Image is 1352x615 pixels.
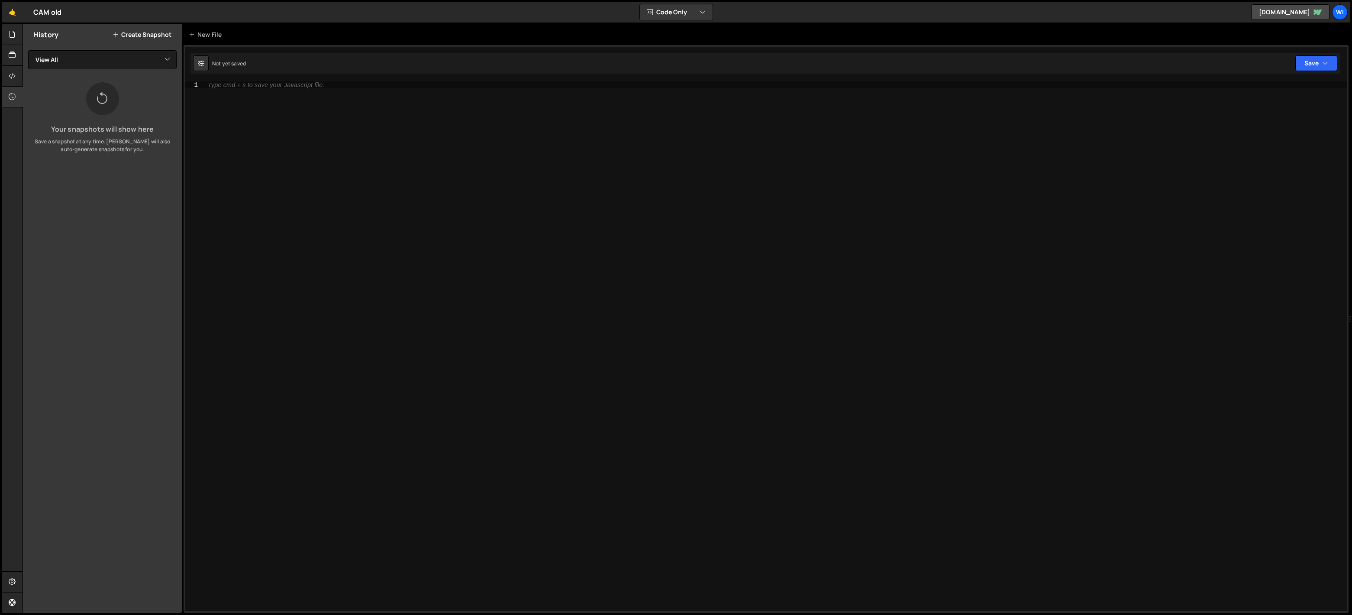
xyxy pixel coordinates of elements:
[640,4,713,20] button: Code Only
[189,30,225,39] div: New File
[1295,55,1337,71] button: Save
[33,30,58,39] h2: History
[212,60,246,67] div: Not yet saved
[30,138,175,153] p: Save a snapshot at any time. [PERSON_NAME] will also auto-generate snapshots for you.
[185,81,203,88] div: 1
[1252,4,1329,20] a: [DOMAIN_NAME]
[113,31,171,38] button: Create Snapshot
[30,126,175,133] h3: Your snapshots will show here
[33,7,61,17] div: CAM old
[1332,4,1348,20] a: wi
[208,82,324,88] div: Type cmd + s to save your Javascript file.
[2,2,23,23] a: 🤙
